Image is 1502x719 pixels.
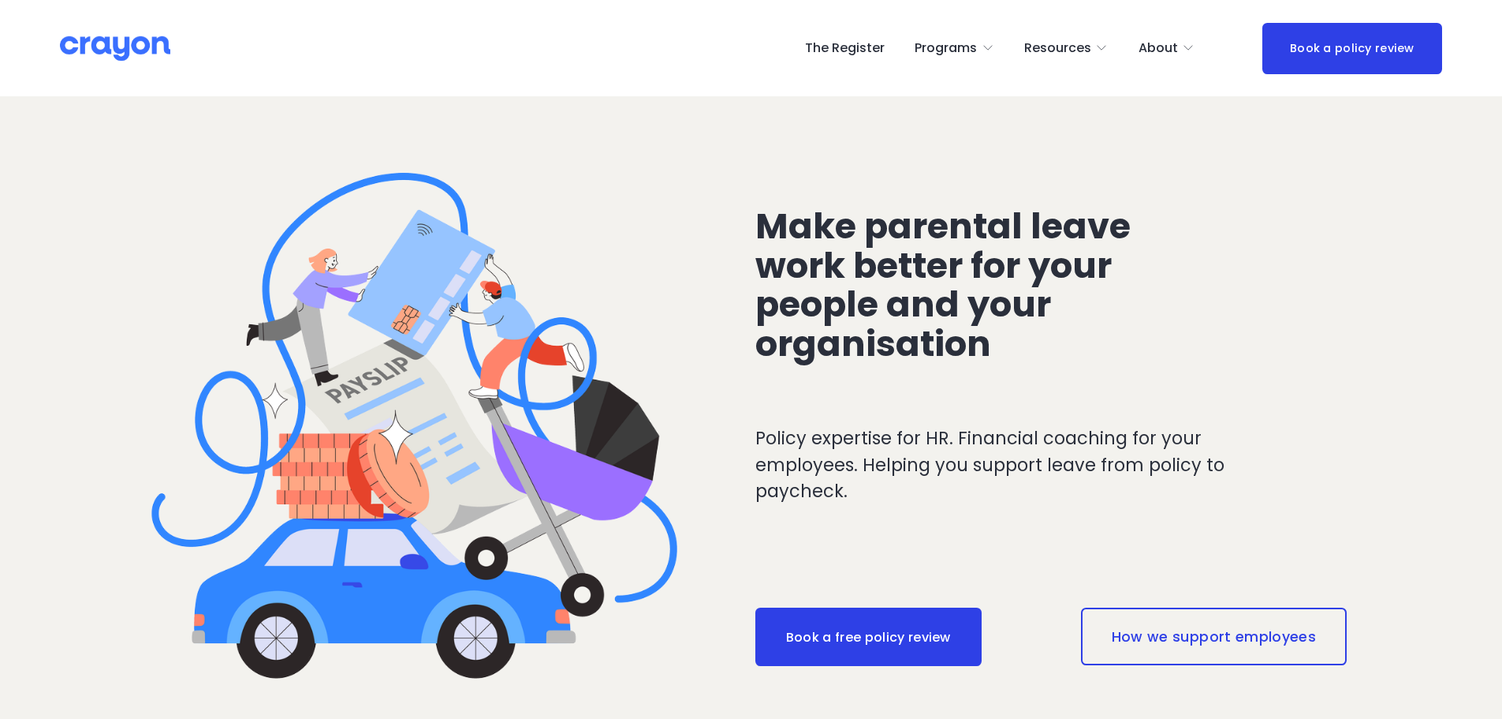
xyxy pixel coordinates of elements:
span: Programs [915,37,977,60]
a: folder dropdown [1139,36,1195,61]
img: Crayon [60,35,170,62]
a: Book a free policy review [755,608,982,666]
span: Resources [1024,37,1091,60]
p: Policy expertise for HR. Financial coaching for your employees. Helping you support leave from po... [755,425,1289,505]
a: folder dropdown [915,36,994,61]
span: About [1139,37,1178,60]
a: Book a policy review [1262,23,1442,74]
span: Make parental leave work better for your people and your organisation [755,201,1139,369]
a: How we support employees [1081,608,1347,665]
a: The Register [805,36,885,61]
a: folder dropdown [1024,36,1109,61]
